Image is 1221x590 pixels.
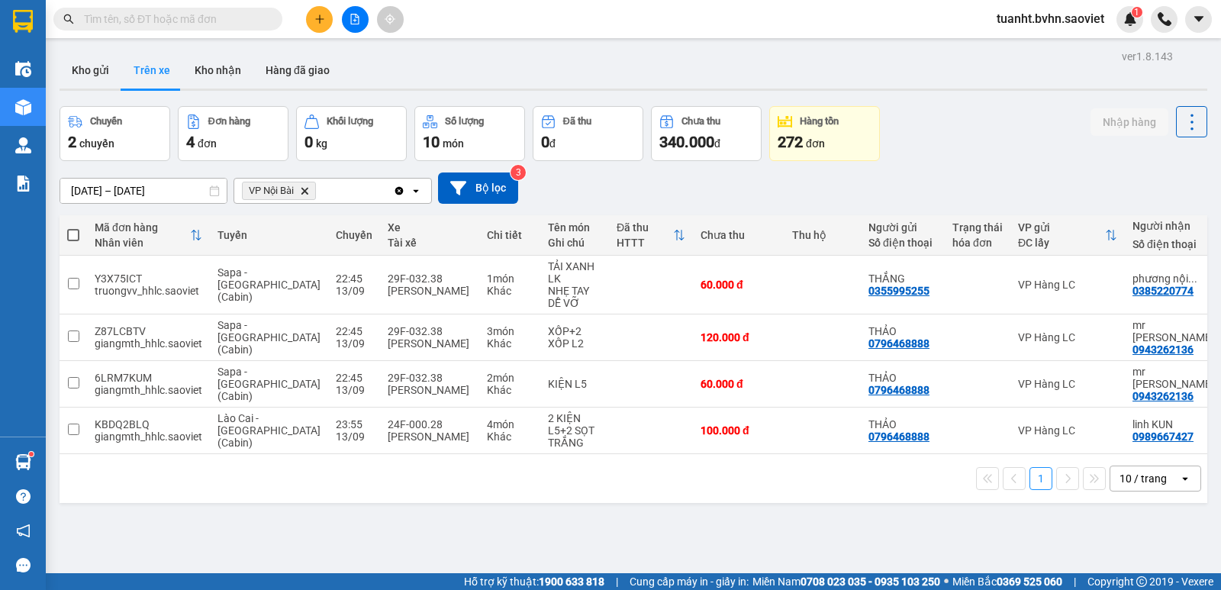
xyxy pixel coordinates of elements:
[701,229,777,241] div: Chưa thu
[778,133,803,151] span: 272
[1188,272,1197,285] span: ...
[443,137,464,150] span: món
[388,337,472,350] div: [PERSON_NAME]
[868,430,929,443] div: 0796468888
[868,384,929,396] div: 0796468888
[1018,331,1117,343] div: VP Hàng LC
[385,14,395,24] span: aim
[1132,220,1214,232] div: Người nhận
[1132,343,1194,356] div: 0943262136
[217,266,321,303] span: Sapa - [GEOGRAPHIC_DATA] (Cabin)
[868,372,937,384] div: THẢO
[1018,424,1117,437] div: VP Hàng LC
[487,325,533,337] div: 3 món
[16,558,31,572] span: message
[548,378,601,390] div: KIỆN L5
[487,418,533,430] div: 4 món
[617,237,673,249] div: HTTT
[701,331,777,343] div: 120.000 đ
[609,215,693,256] th: Toggle SortBy
[1018,221,1105,234] div: VP gửi
[95,325,202,337] div: Z87LCBTV
[651,106,762,161] button: Chưa thu340.000đ
[1132,390,1194,402] div: 0943262136
[63,14,74,24] span: search
[769,106,880,161] button: Hàng tồn272đơn
[95,372,202,384] div: 6LRM7KUM
[752,573,940,590] span: Miền Nam
[95,221,190,234] div: Mã đơn hàng
[681,116,720,127] div: Chưa thu
[548,325,601,350] div: XỐP+2 XỐP L2
[336,418,372,430] div: 23:55
[1179,472,1191,485] svg: open
[487,272,533,285] div: 1 món
[84,11,264,27] input: Tìm tên, số ĐT hoặc mã đơn
[410,185,422,197] svg: open
[300,186,309,195] svg: Delete
[952,237,1003,249] div: hóa đơn
[217,319,321,356] span: Sapa - [GEOGRAPHIC_DATA] (Cabin)
[95,337,202,350] div: giangmth_hhlc.saoviet
[1132,418,1214,430] div: linh KUN
[13,10,33,33] img: logo-vxr
[336,384,372,396] div: 13/09
[1192,12,1206,26] span: caret-down
[316,137,327,150] span: kg
[336,229,372,241] div: Chuyến
[548,221,601,234] div: Tên món
[95,285,202,297] div: truongvv_hhlc.saoviet
[388,430,472,443] div: [PERSON_NAME]
[617,221,673,234] div: Đã thu
[487,229,533,241] div: Chi tiết
[1132,238,1214,250] div: Số điện thoại
[701,424,777,437] div: 100.000 đ
[1018,378,1117,390] div: VP Hàng LC
[984,9,1116,28] span: tuanht.bvhn.saoviet
[350,14,360,24] span: file-add
[388,384,472,396] div: [PERSON_NAME]
[487,384,533,396] div: Khác
[95,384,202,396] div: giangmth_hhlc.saoviet
[314,14,325,24] span: plus
[1120,471,1167,486] div: 10 / trang
[336,272,372,285] div: 22:45
[541,133,549,151] span: 0
[548,412,601,449] div: 2 KIỆN L5+2 SỌT TRẮNG
[342,6,369,33] button: file-add
[388,237,472,249] div: Tài xế
[414,106,525,161] button: Số lượng10món
[659,133,714,151] span: 340.000
[952,221,1003,234] div: Trạng thái
[1134,7,1139,18] span: 1
[1132,7,1142,18] sup: 1
[868,325,937,337] div: THẢO
[79,137,114,150] span: chuyến
[1132,366,1214,390] div: mr tạo
[1158,12,1171,26] img: phone-icon
[95,418,202,430] div: KBDQ2BLQ
[868,221,937,234] div: Người gửi
[336,325,372,337] div: 22:45
[1122,48,1173,65] div: ver 1.8.143
[548,260,601,285] div: TẢI XANH LK
[217,366,321,402] span: Sapa - [GEOGRAPHIC_DATA] (Cabin)
[1132,319,1214,343] div: mr tạo
[388,221,472,234] div: Xe
[16,524,31,538] span: notification
[95,272,202,285] div: Y3X75ICT
[242,182,316,200] span: VP Nội Bài, close by backspace
[464,573,604,590] span: Hỗ trợ kỹ thuật:
[445,116,484,127] div: Số lượng
[388,325,472,337] div: 29F-032.38
[60,52,121,89] button: Kho gửi
[630,573,749,590] span: Cung cấp máy in - giấy in:
[868,418,937,430] div: THẢO
[90,116,122,127] div: Chuyến
[952,573,1062,590] span: Miền Bắc
[511,165,526,180] sup: 3
[997,575,1062,588] strong: 0369 525 060
[1132,285,1194,297] div: 0385220774
[60,179,227,203] input: Select a date range.
[487,285,533,297] div: Khác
